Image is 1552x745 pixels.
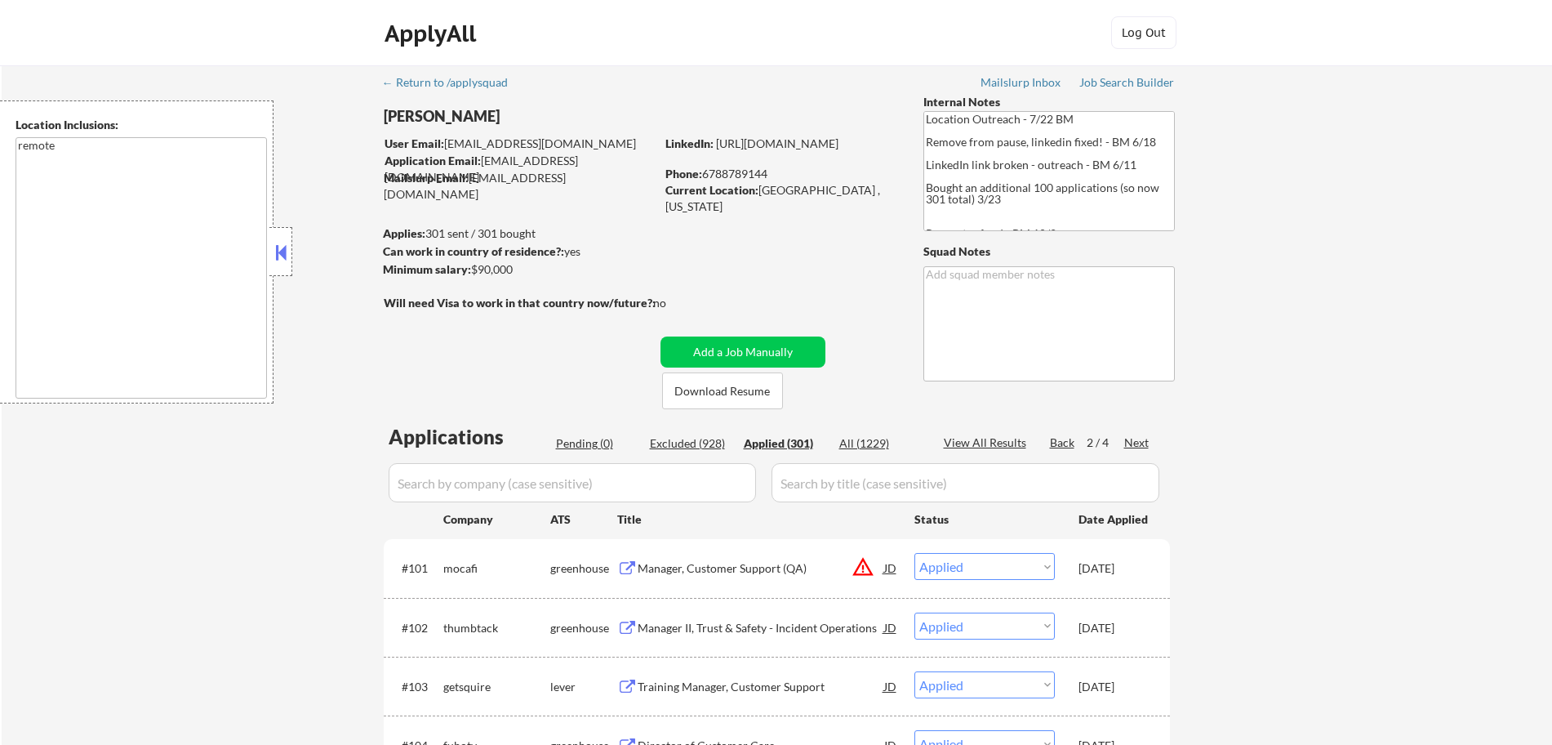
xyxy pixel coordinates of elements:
[744,435,825,452] div: Applied (301)
[665,167,702,181] strong: Phone:
[385,136,444,150] strong: User Email:
[883,613,899,642] div: JD
[385,154,481,167] strong: Application Email:
[383,243,650,260] div: yes
[650,435,732,452] div: Excluded (928)
[914,504,1055,533] div: Status
[402,560,430,577] div: #101
[1078,620,1150,636] div: [DATE]
[1111,16,1176,49] button: Log Out
[653,295,700,311] div: no
[443,620,550,636] div: thumbtack
[550,620,617,636] div: greenhouse
[981,76,1062,92] a: Mailslurp Inbox
[550,679,617,695] div: lever
[556,435,638,452] div: Pending (0)
[384,106,719,127] div: [PERSON_NAME]
[383,261,655,278] div: $90,000
[16,117,267,133] div: Location Inclusions:
[385,153,655,185] div: [EMAIL_ADDRESS][DOMAIN_NAME]
[389,427,550,447] div: Applications
[1079,76,1175,92] a: Job Search Builder
[383,226,425,240] strong: Applies:
[383,225,655,242] div: 301 sent / 301 bought
[443,560,550,577] div: mocafi
[1079,77,1175,88] div: Job Search Builder
[1078,679,1150,695] div: [DATE]
[981,77,1062,88] div: Mailslurp Inbox
[617,511,899,528] div: Title
[883,671,899,701] div: JD
[1124,435,1150,451] div: Next
[1078,560,1150,577] div: [DATE]
[638,679,884,695] div: Training Manager, Customer Support
[852,555,874,578] button: warning_amber
[383,262,471,276] strong: Minimum salary:
[385,136,655,152] div: [EMAIL_ADDRESS][DOMAIN_NAME]
[550,511,617,528] div: ATS
[382,77,523,88] div: ← Return to /applysquad
[443,511,550,528] div: Company
[662,372,783,409] button: Download Resume
[443,679,550,695] div: getsquire
[384,170,655,202] div: [EMAIL_ADDRESS][DOMAIN_NAME]
[385,20,481,47] div: ApplyAll
[660,337,825,368] button: Add a Job Manually
[383,244,564,258] strong: Can work in country of residence?:
[550,560,617,577] div: greenhouse
[402,620,430,636] div: #102
[638,560,884,577] div: Manager, Customer Support (QA)
[1078,511,1150,528] div: Date Applied
[382,76,523,92] a: ← Return to /applysquad
[1087,435,1124,451] div: 2 / 4
[638,620,884,636] div: Manager II, Trust & Safety - Incident Operations
[923,94,1175,110] div: Internal Notes
[402,679,430,695] div: #103
[665,166,896,182] div: 6788789144
[389,463,756,502] input: Search by company (case sensitive)
[839,435,921,452] div: All (1229)
[772,463,1159,502] input: Search by title (case sensitive)
[1050,435,1076,451] div: Back
[665,182,896,214] div: [GEOGRAPHIC_DATA] , [US_STATE]
[384,171,469,185] strong: Mailslurp Email:
[384,296,656,310] strong: Will need Visa to work in that country now/future?:
[665,136,714,150] strong: LinkedIn:
[665,183,758,197] strong: Current Location:
[716,136,838,150] a: [URL][DOMAIN_NAME]
[944,435,1031,451] div: View All Results
[883,553,899,582] div: JD
[923,243,1175,260] div: Squad Notes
